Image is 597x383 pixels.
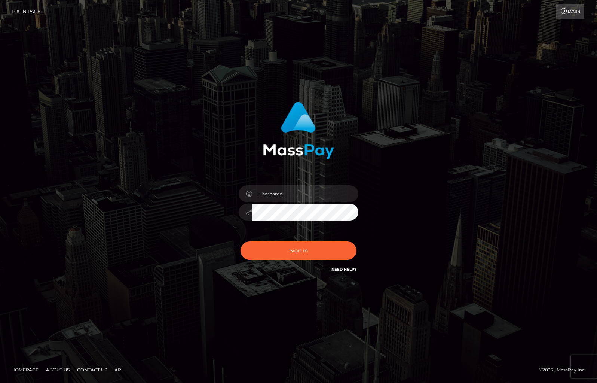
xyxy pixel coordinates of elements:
[241,241,356,260] button: Sign in
[556,4,584,19] a: Login
[12,4,40,19] a: Login Page
[539,366,591,374] div: © 2025 , MassPay Inc.
[331,267,356,272] a: Need Help?
[8,364,42,376] a: Homepage
[252,185,358,202] input: Username...
[111,364,126,376] a: API
[263,102,334,159] img: MassPay Login
[74,364,110,376] a: Contact Us
[43,364,73,376] a: About Us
